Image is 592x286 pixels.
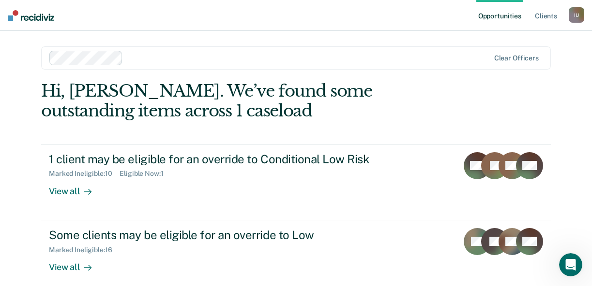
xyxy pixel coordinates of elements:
[41,144,551,220] a: 1 client may be eligible for an override to Conditional Low RiskMarked Ineligible:10Eligible Now:...
[49,170,120,178] div: Marked Ineligible : 10
[569,7,584,23] div: I U
[8,10,54,21] img: Recidiviz
[49,246,120,254] div: Marked Ineligible : 16
[494,54,539,62] div: Clear officers
[569,7,584,23] button: IU
[49,228,389,242] div: Some clients may be eligible for an override to Low
[41,81,449,121] div: Hi, [PERSON_NAME]. We’ve found some outstanding items across 1 caseload
[49,178,103,197] div: View all
[559,253,582,276] iframe: Intercom live chat
[49,254,103,272] div: View all
[49,152,389,166] div: 1 client may be eligible for an override to Conditional Low Risk
[120,170,171,178] div: Eligible Now : 1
